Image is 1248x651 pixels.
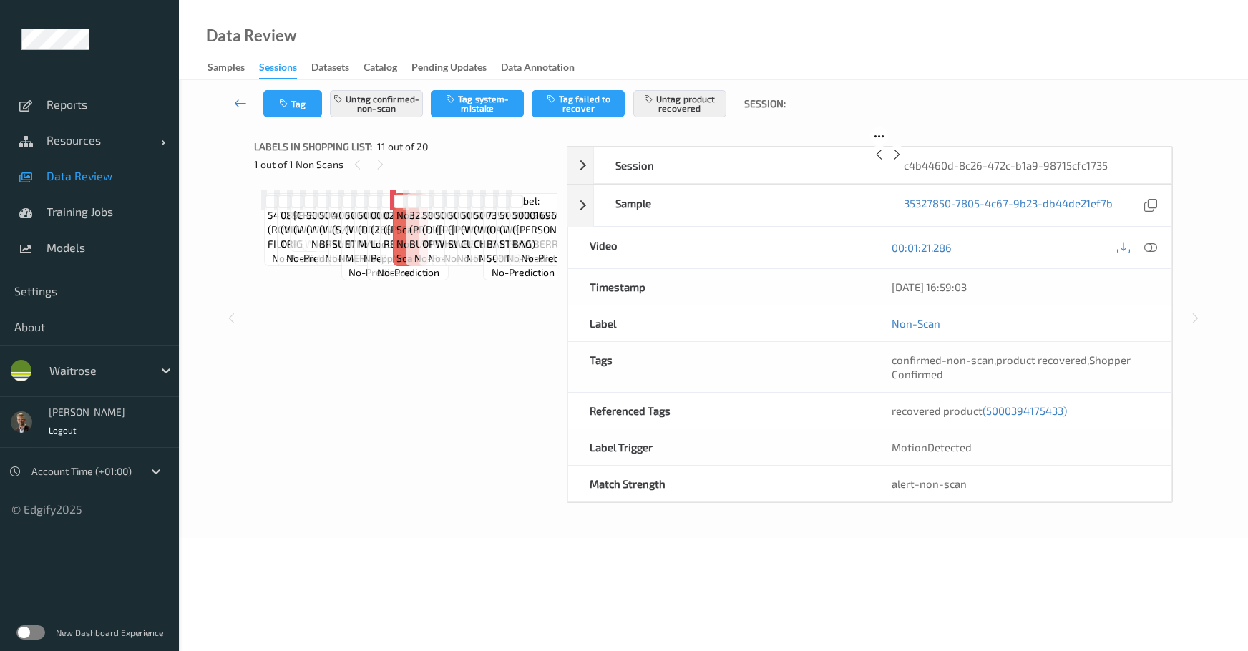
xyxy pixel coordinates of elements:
[259,58,311,79] a: Sessions
[996,353,1087,366] span: product recovered
[263,90,322,117] button: Tag
[892,280,1150,294] div: [DATE] 16:59:03
[411,58,501,78] a: Pending Updates
[983,404,1067,417] span: (5000394175433)
[892,404,1067,417] span: recovered product
[268,194,339,251] span: Label: 5410173021644 (ROMB ITALIAN FILTERS)
[499,194,576,251] span: Label: 5000169657461 (WR STRAWBERRIES)
[208,60,245,78] div: Samples
[259,60,297,79] div: Sessions
[501,60,575,78] div: Data Annotation
[448,194,528,251] span: Label: 5000169048702 ([PERSON_NAME] SWEETCORN)
[568,342,869,392] div: Tags
[428,251,491,265] span: no-prediction
[892,240,952,255] a: 00:01:21.286
[364,58,411,78] a: Catalog
[338,251,401,265] span: no-prediction
[311,237,374,251] span: no-prediction
[306,194,379,237] span: Label: 5000169079256 (WR MANGO)
[272,251,335,265] span: no-prediction
[377,139,428,154] span: 11 out of 20
[384,194,464,251] span: Label: 0252139000905 ([PERSON_NAME] RED PEPPERS)
[325,251,388,265] span: no-prediction
[568,466,869,501] div: Match Strength
[396,194,424,237] span: Label: Non-Scan
[567,147,1171,184] div: Sessionc4b4460d-8c26-472c-b1a9-98715cfc1735
[492,265,555,280] span: no-prediction
[377,265,439,280] span: no-prediction
[501,58,589,78] a: Data Annotation
[311,60,349,78] div: Datasets
[479,251,542,265] span: no-prediction
[364,60,397,78] div: Catalog
[892,353,1131,381] span: , ,
[396,237,424,265] span: non-scan
[532,90,625,117] button: Tag failed to recover
[345,194,415,265] span: Label: 5000169603611 (WR CI ETNMESS MERING)
[311,58,364,78] a: Datasets
[208,58,259,78] a: Samples
[633,90,726,117] button: Untag product recovered
[364,251,426,265] span: no-prediction
[358,194,432,251] span: Label: 5000254019334 (DR O HEART MALLOWS)
[892,353,1131,381] span: Shopper Confirmed
[435,194,515,251] span: Label: 5000169015254 ([PERSON_NAME] WHOLE MILK)
[319,194,394,251] span: Label: 5000169634455 (WR CI BREADCRUMBS)
[568,269,869,305] div: Timestamp
[414,251,477,265] span: no-prediction
[466,251,529,265] span: no-prediction
[206,29,296,43] div: Data Review
[521,251,584,265] span: no-prediction
[892,476,1150,491] div: alert-non-scan
[461,194,534,251] span: Label: 5000169320556 (WR MIDI CUCUMBER)
[568,429,869,465] div: Label Trigger
[487,194,559,265] span: Label: 7394376619427 (OATLYO BARISTA 500ML)
[409,194,482,251] span: Label: 3228020481167 (PRESIDENT BUTTER UNS)
[568,305,869,341] div: Label
[422,194,496,251] span: Label: 5000394175433 (DURACELL OPTIMUM AAA)
[371,194,445,265] span: Label: 0000000002660 (2660WR Ess Loose Red Peppers)
[594,185,882,226] div: Sample
[892,353,994,366] span: confirmed-non-scan
[330,90,423,117] button: Untag confirmed-non-scan
[870,429,1171,465] div: MotionDetected
[293,194,408,237] span: Label: [CREDIT_CARD_NUMBER] (WR POP GARDEN PEAS)
[744,97,786,111] span: Session:
[411,60,487,78] div: Pending Updates
[431,90,524,117] button: Tag system-mistake
[892,316,940,331] a: Non-Scan
[281,194,354,251] span: Label: 0898999010007 (VITA COCO ORIG WATER)
[254,155,557,173] div: 1 out of 1 Non Scans
[568,393,869,429] div: Referenced Tags
[904,196,1113,215] a: 35327850-7805-4c67-9b23-db44de21ef7b
[286,251,349,265] span: no-prediction
[512,194,593,251] span: Label: 5000169638675 ([PERSON_NAME] BAG)
[882,147,1171,183] div: c4b4460d-8c26-472c-b1a9-98715cfc1735
[594,147,882,183] div: Session
[348,265,411,280] span: no-prediction
[507,251,570,265] span: no-prediction
[567,185,1171,227] div: Sample35327850-7805-4c67-9b23-db44de21ef7b
[254,139,372,154] span: Labels in shopping list:
[568,227,869,268] div: Video
[474,194,547,251] span: Label: 5000169662427 (WR STEAK CHUT SWICH)
[332,194,408,251] span: Label: 4007933459024 (S/BROT ORG SUN/F BRD)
